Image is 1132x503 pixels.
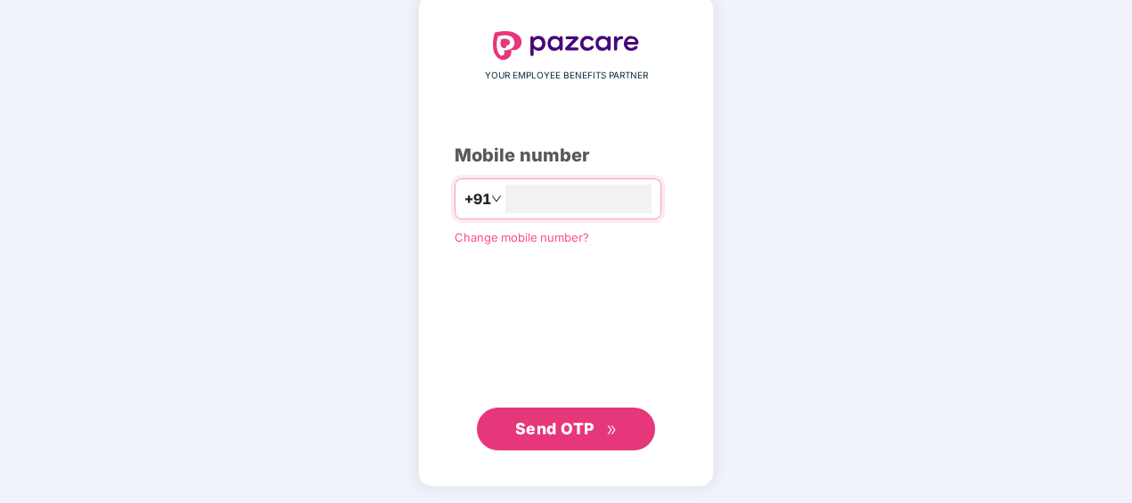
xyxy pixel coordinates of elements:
[477,408,655,450] button: Send OTPdouble-right
[455,142,677,169] div: Mobile number
[455,230,589,244] a: Change mobile number?
[493,31,639,60] img: logo
[485,69,648,83] span: YOUR EMPLOYEE BENEFITS PARTNER
[606,425,618,436] span: double-right
[491,194,502,204] span: down
[515,419,595,438] span: Send OTP
[464,188,491,210] span: +91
